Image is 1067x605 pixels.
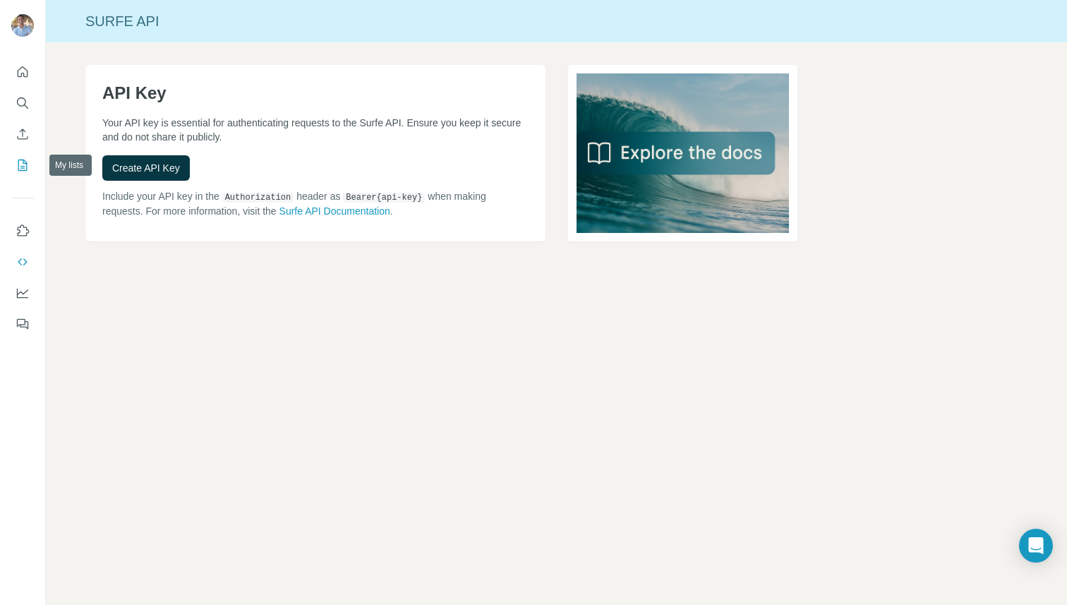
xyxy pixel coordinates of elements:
button: Use Surfe on LinkedIn [11,218,34,244]
code: Authorization [222,193,294,203]
img: Avatar [11,14,34,37]
h1: API Key [102,82,529,104]
button: Dashboard [11,280,34,306]
code: Bearer {api-key} [343,193,425,203]
div: Surfe API [46,11,1067,31]
button: Enrich CSV [11,121,34,147]
div: Open Intercom Messenger [1019,529,1053,563]
p: Include your API key in the header as when making requests. For more information, visit the . [102,189,529,218]
button: Create API Key [102,155,190,181]
button: Quick start [11,59,34,85]
span: Create API Key [112,161,180,175]
a: Surfe API Documentation [279,205,390,217]
button: My lists [11,152,34,178]
p: Your API key is essential for authenticating requests to the Surfe API. Ensure you keep it secure... [102,116,529,144]
button: Feedback [11,311,34,337]
button: Search [11,90,34,116]
button: Use Surfe API [11,249,34,275]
